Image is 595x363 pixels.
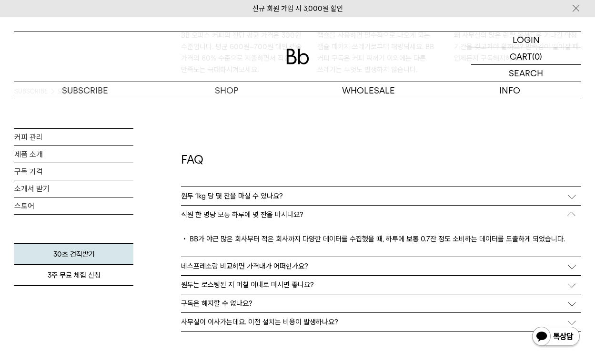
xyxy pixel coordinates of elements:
img: 로고 [286,49,309,64]
p: CART [510,48,532,64]
a: 3주 무료 체험 신청 [14,265,133,286]
p: 직원 한 명당 보통 하루에 몇 잔을 마시나요? [181,210,303,219]
a: CART (0) [471,48,581,65]
p: INFO [439,82,581,99]
p: SEARCH [509,65,543,82]
a: LOGIN [471,31,581,48]
p: 원두는 로스팅된 지 며칠 이내로 마시면 좋나요? [181,280,314,289]
p: 원두 1kg 당 몇 잔을 마실 수 있나요? [181,192,283,200]
h2: FAQ [181,152,581,187]
a: SHOP [156,82,297,99]
img: 카카오톡 채널 1:1 채팅 버튼 [531,326,581,349]
p: 구독은 해지할 수 없나요? [181,299,252,308]
p: 네스프레소랑 비교하면 가격대가 어떠한가요? [181,262,308,270]
p: (0) [532,48,542,64]
p: LOGIN [513,31,540,48]
a: 제품 소개 [14,146,133,163]
a: 30초 견적받기 [14,243,133,265]
p: BB가 야근 많은 회사부터 적은 회사까지 다양한 데이터를 수집했을 때, 하루에 보통 0.7잔 정도 소비하는 데이터를 도출하게 되었습니다. [181,233,581,247]
a: 소개서 받기 [14,180,133,197]
a: 스토어 [14,197,133,214]
a: 커피 관리 [14,129,133,145]
a: 신규 회원 가입 시 3,000원 할인 [252,4,343,13]
a: SUBSCRIBE [14,82,156,99]
p: WHOLESALE [298,82,439,99]
a: 구독 가격 [14,163,133,180]
p: 사무실이 이사가는데요. 이전 설치는 비용이 발생하나요? [181,318,338,326]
